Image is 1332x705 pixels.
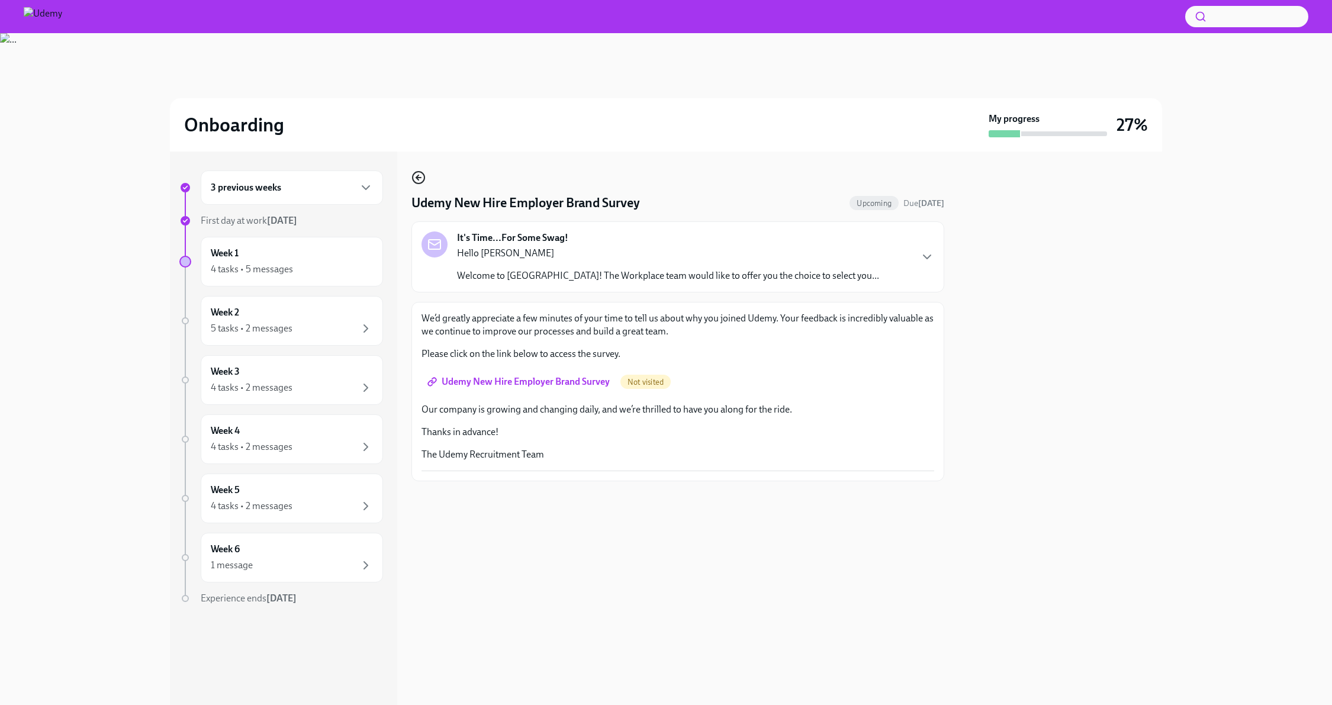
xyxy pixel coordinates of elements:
span: Experience ends [201,593,297,604]
h6: Week 6 [211,543,240,556]
div: 4 tasks • 2 messages [211,500,292,513]
span: Not visited [620,378,671,387]
h4: Udemy New Hire Employer Brand Survey [411,194,640,212]
a: Week 14 tasks • 5 messages [179,237,383,286]
p: Hello [PERSON_NAME] [457,247,879,260]
p: Thanks in advance! [422,426,934,439]
span: Due [903,198,944,208]
a: Udemy New Hire Employer Brand Survey [422,370,618,394]
p: Please click on the link below to access the survey. [422,347,934,360]
div: 5 tasks • 2 messages [211,322,292,335]
a: Week 44 tasks • 2 messages [179,414,383,464]
a: Week 61 message [179,533,383,582]
h6: 3 previous weeks [211,181,281,194]
div: 3 previous weeks [201,170,383,205]
div: 1 message [211,559,253,572]
h6: Week 2 [211,306,239,319]
p: Welcome to [GEOGRAPHIC_DATA]! The Workplace team would like to offer you the choice to select you... [457,269,879,282]
div: 4 tasks • 2 messages [211,381,292,394]
strong: [DATE] [267,215,297,226]
a: First day at work[DATE] [179,214,383,227]
strong: My progress [989,112,1040,125]
strong: It's Time...For Some Swag! [457,231,568,244]
span: First day at work [201,215,297,226]
h6: Week 3 [211,365,240,378]
strong: [DATE] [266,593,297,604]
p: Our company is growing and changing daily, and we’re thrilled to have you along for the ride. [422,403,934,416]
a: Week 54 tasks • 2 messages [179,474,383,523]
h3: 27% [1117,114,1148,136]
span: Udemy New Hire Employer Brand Survey [430,376,610,388]
h6: Week 1 [211,247,239,260]
span: Upcoming [850,199,899,208]
h2: Onboarding [184,113,284,137]
p: The Udemy Recruitment Team [422,448,934,461]
div: 4 tasks • 2 messages [211,440,292,453]
h6: Week 5 [211,484,240,497]
h6: Week 4 [211,424,240,437]
a: Week 25 tasks • 2 messages [179,296,383,346]
span: August 16th, 2025 08:00 [903,198,944,209]
strong: [DATE] [918,198,944,208]
a: Week 34 tasks • 2 messages [179,355,383,405]
div: 4 tasks • 5 messages [211,263,293,276]
img: Udemy [24,7,62,26]
p: We’d greatly appreciate a few minutes of your time to tell us about why you joined Udemy. Your fe... [422,312,934,338]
